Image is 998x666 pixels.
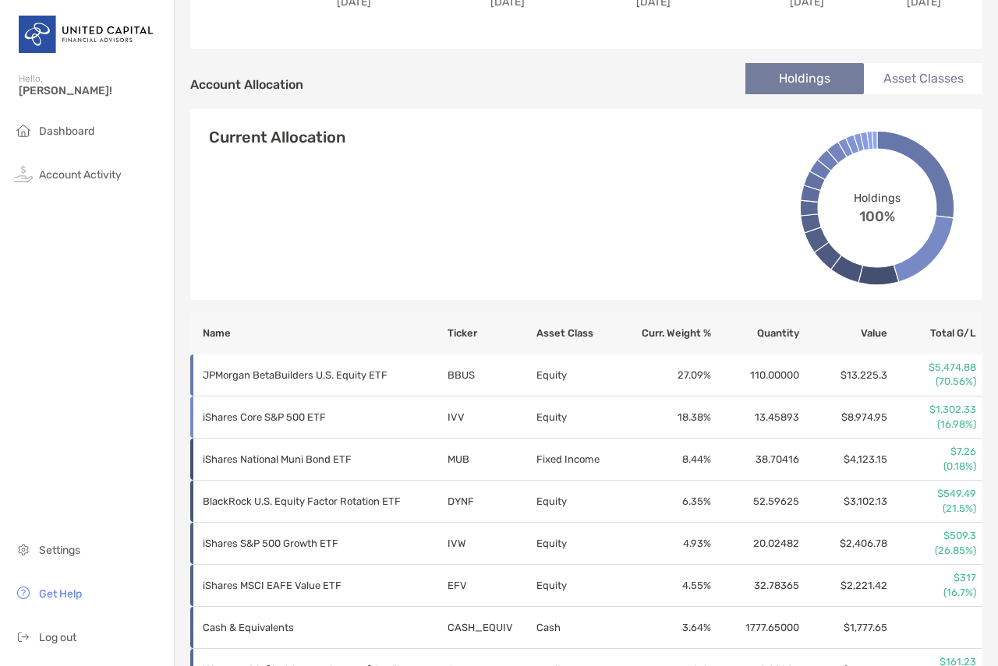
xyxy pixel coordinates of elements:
td: Equity [536,523,624,565]
th: Value [800,312,888,354]
td: $13,225.3 [800,354,888,396]
img: settings icon [14,540,33,559]
li: Holdings [745,63,864,94]
td: IVW [447,523,535,565]
span: Account Activity [39,168,122,181]
td: 1777.65000 [712,607,800,649]
p: $5,474.88 [889,361,976,375]
td: 27.09 % [624,354,712,396]
td: 18.38 % [624,396,712,439]
img: activity icon [14,164,33,183]
p: $1,302.33 [889,403,976,417]
td: 20.02482 [712,523,800,565]
img: logout icon [14,627,33,646]
span: [PERSON_NAME]! [19,84,165,97]
td: 6.35 % [624,481,712,523]
td: IVV [447,396,535,439]
td: 8.44 % [624,439,712,481]
p: $317 [889,571,976,585]
td: 110.00000 [712,354,800,396]
p: (70.56%) [889,375,976,389]
td: CASH_EQUIV [447,607,535,649]
td: 32.78365 [712,565,800,607]
p: BlackRock U.S. Equity Factor Rotation ETF [203,492,421,511]
td: Equity [536,565,624,607]
td: Equity [536,481,624,523]
td: MUB [447,439,535,481]
td: $2,221.42 [800,565,888,607]
span: Log out [39,631,76,644]
p: (16.98%) [889,418,976,432]
td: $2,406.78 [800,523,888,565]
p: Cash & Equivalents [203,618,421,637]
h4: Current Allocation [209,128,345,146]
th: Curr. Weight % [624,312,712,354]
td: 52.59625 [712,481,800,523]
p: JPMorgan BetaBuilders U.S. Equity ETF [203,365,421,385]
td: $4,123.15 [800,439,888,481]
img: get-help icon [14,583,33,602]
p: $509.3 [889,529,976,543]
td: 4.55 % [624,565,712,607]
td: Cash [536,607,624,649]
td: 13.45893 [712,396,800,439]
img: United Capital Logo [19,6,155,62]
p: $549.49 [889,487,976,501]
span: 100% [859,204,895,224]
th: Total G/L [888,312,982,354]
th: Name [190,312,447,354]
p: iShares MSCI EAFE Value ETF [203,576,421,595]
p: (26.85%) [889,544,976,558]
h4: Account Allocation [190,77,303,92]
td: BBUS [447,354,535,396]
span: Get Help [39,587,82,601]
td: 3.64 % [624,607,712,649]
p: iShares Core S&P 500 ETF [203,407,421,427]
td: $8,974.95 [800,396,888,439]
th: Quantity [712,312,800,354]
td: Equity [536,396,624,439]
p: (21.5%) [889,502,976,516]
span: Dashboard [39,125,94,138]
td: EFV [447,565,535,607]
img: household icon [14,121,33,139]
p: iShares National Muni Bond ETF [203,449,421,469]
span: Holdings [854,191,900,204]
td: Equity [536,354,624,396]
p: $7.26 [889,445,976,459]
p: (16.7%) [889,586,976,600]
span: Settings [39,544,80,557]
td: $3,102.13 [800,481,888,523]
td: $1,777.65 [800,607,888,649]
th: Asset Class [536,312,624,354]
td: Fixed Income [536,439,624,481]
p: iShares S&P 500 Growth ETF [203,534,421,553]
td: 38.70416 [712,439,800,481]
p: (0.18%) [889,460,976,474]
th: Ticker [447,312,535,354]
li: Asset Classes [864,63,982,94]
td: DYNF [447,481,535,523]
td: 4.93 % [624,523,712,565]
